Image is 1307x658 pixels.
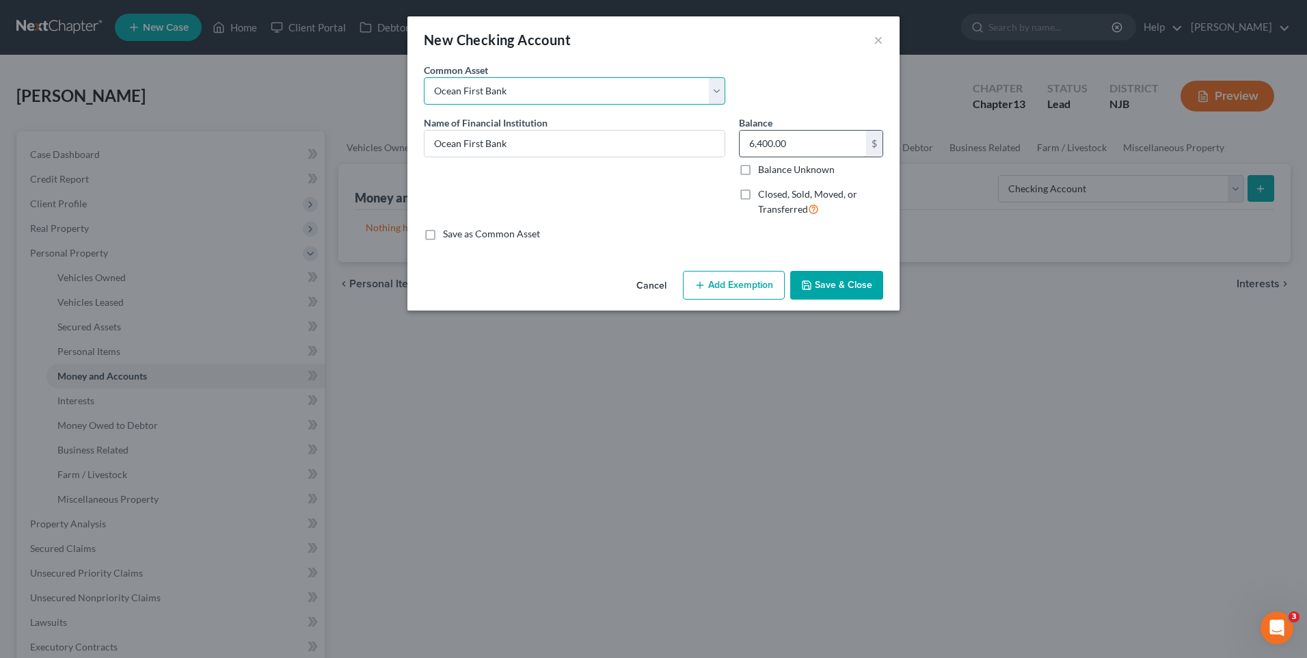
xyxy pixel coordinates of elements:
[1289,611,1299,622] span: 3
[866,131,882,157] div: $
[739,116,772,130] label: Balance
[1261,611,1293,644] iframe: Intercom live chat
[758,188,857,215] span: Closed, Sold, Moved, or Transferred
[424,63,488,77] label: Common Asset
[425,131,725,157] input: Enter name...
[625,272,677,300] button: Cancel
[424,30,571,49] div: New Checking Account
[874,31,883,48] button: ×
[443,227,540,241] label: Save as Common Asset
[424,117,548,129] span: Name of Financial Institution
[758,163,835,176] label: Balance Unknown
[740,131,866,157] input: 0.00
[683,271,785,300] button: Add Exemption
[790,271,883,300] button: Save & Close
